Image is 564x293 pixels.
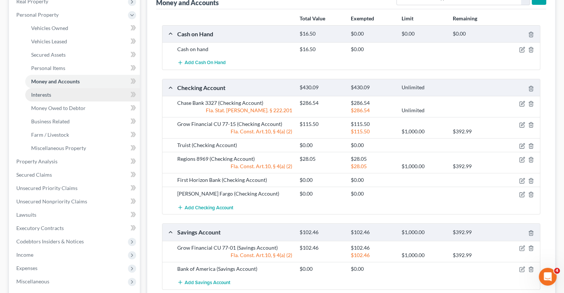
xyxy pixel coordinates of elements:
[16,278,49,284] span: Miscellaneous
[16,212,36,218] span: Lawsuits
[453,15,477,21] strong: Remaining
[31,118,70,124] span: Business Related
[10,168,140,182] a: Secured Claims
[31,105,86,111] span: Money Owed to Debtor
[25,75,140,88] a: Money and Accounts
[10,182,140,195] a: Unsecured Priority Claims
[296,99,347,107] div: $286.54
[449,128,500,135] div: $392.99
[174,99,296,107] div: Chase Bank 3327 (Checking Account)
[174,228,296,236] div: Savings Account
[174,141,296,149] div: Truist (Checking Account)
[554,268,560,274] span: 4
[25,115,140,128] a: Business Related
[16,172,52,178] span: Secured Claims
[347,99,398,107] div: $286.54
[296,265,347,273] div: $0.00
[351,15,374,21] strong: Exempted
[31,78,80,84] span: Money and Accounts
[174,46,296,53] div: Cash on hand
[347,155,398,163] div: $28.05
[300,15,325,21] strong: Total Value
[174,252,296,259] div: Fla. Const. Art.10, § 4(a) (2)
[25,88,140,101] a: Interests
[10,208,140,222] a: Lawsuits
[31,51,66,58] span: Secured Assets
[25,21,140,35] a: Vehicles Owned
[402,15,413,21] strong: Limit
[398,128,449,135] div: $1,000.00
[398,229,449,236] div: $1,000.00
[31,38,67,44] span: Vehicles Leased
[449,30,500,37] div: $0.00
[347,190,398,197] div: $0.00
[449,252,500,259] div: $392.99
[10,195,140,208] a: Unsecured Nonpriority Claims
[16,265,37,271] span: Expenses
[10,222,140,235] a: Executory Contracts
[174,190,296,197] div: [PERSON_NAME] Fargo (Checking Account)
[347,141,398,149] div: $0.00
[296,229,347,236] div: $102.46
[10,155,140,168] a: Property Analysis
[347,163,398,170] div: $28.05
[25,48,140,61] a: Secured Assets
[177,276,230,289] button: Add Savings Account
[25,61,140,75] a: Personal Items
[185,60,226,66] span: Add Cash on Hand
[347,30,398,37] div: $0.00
[25,128,140,141] a: Farm / Livestock
[174,120,296,128] div: Grow Financial CU 77-15 (Checking Account)
[398,107,449,114] div: Unlimited
[347,265,398,273] div: $0.00
[31,145,86,151] span: Miscellaneous Property
[16,185,77,191] span: Unsecured Priority Claims
[449,229,500,236] div: $392.99
[296,46,347,53] div: $16.50
[296,176,347,184] div: $0.00
[398,252,449,259] div: $1,000.00
[185,204,233,210] span: Add Checking Account
[174,163,296,170] div: Fla. Const. Art.10, § 4(a) (2)
[347,229,398,236] div: $102.46
[174,107,296,114] div: Fla. Stat. [PERSON_NAME]. § 222.201
[398,163,449,170] div: $1,000.00
[31,65,65,71] span: Personal Items
[31,25,68,31] span: Vehicles Owned
[16,225,64,231] span: Executory Contracts
[16,238,84,244] span: Codebtors Insiders & Notices
[347,128,398,135] div: $115.50
[296,84,347,91] div: $430.09
[16,158,57,164] span: Property Analysis
[347,84,398,91] div: $430.09
[347,176,398,184] div: $0.00
[296,30,347,37] div: $16.50
[25,101,140,115] a: Money Owed to Debtor
[296,141,347,149] div: $0.00
[174,84,296,91] div: Checking Account
[31,131,69,138] span: Farm / Livestock
[16,252,33,258] span: Income
[296,120,347,128] div: $115.50
[449,163,500,170] div: $392.99
[177,200,233,214] button: Add Checking Account
[398,84,449,91] div: Unlimited
[185,279,230,285] span: Add Savings Account
[539,268,557,286] iframe: Intercom live chat
[347,46,398,53] div: $0.00
[347,120,398,128] div: $115.50
[296,155,347,163] div: $28.05
[296,190,347,197] div: $0.00
[174,265,296,273] div: Bank of America (Savings Account)
[16,11,59,18] span: Personal Property
[16,198,87,204] span: Unsecured Nonpriority Claims
[347,107,398,114] div: $286.54
[347,244,398,252] div: $102.46
[25,35,140,48] a: Vehicles Leased
[174,30,296,38] div: Cash on Hand
[25,141,140,155] a: Miscellaneous Property
[174,128,296,135] div: Fla. Const. Art.10, § 4(a) (2)
[177,56,226,70] button: Add Cash on Hand
[174,155,296,163] div: Regions 8969 (Checking Account)
[398,30,449,37] div: $0.00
